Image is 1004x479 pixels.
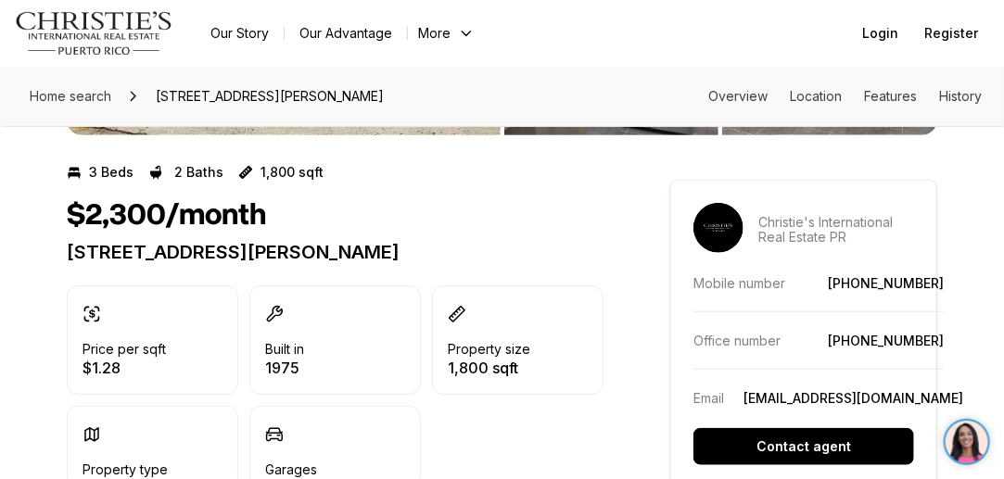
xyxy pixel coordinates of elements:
p: Built in [265,342,304,357]
p: Contact agent [756,439,851,454]
p: Christie's International Real Estate PR [758,215,914,245]
p: $1.28 [83,360,166,375]
a: Our Advantage [285,20,407,46]
button: Register [913,15,989,52]
a: Home search [22,82,119,111]
a: [EMAIL_ADDRESS][DOMAIN_NAME] [743,390,963,406]
nav: Page section menu [708,89,982,104]
a: Skip to: History [939,88,982,104]
a: [PHONE_NUMBER] [828,333,944,348]
p: 1,800 sqft [448,360,530,375]
p: 1975 [265,360,304,375]
p: Office number [693,333,781,348]
button: More [408,20,486,46]
p: Property size [448,342,530,357]
button: Contact agent [693,428,914,465]
span: Register [924,26,978,41]
button: Login [851,15,909,52]
a: [PHONE_NUMBER] [828,275,944,291]
p: Property type [83,462,168,477]
a: Skip to: Location [790,88,842,104]
p: Garages [265,462,317,477]
p: Email [693,390,724,406]
a: Skip to: Overview [708,88,768,104]
a: Our Story [196,20,284,46]
img: logo [15,11,173,56]
img: be3d4b55-7850-4bcb-9297-a2f9cd376e78.png [11,11,54,54]
span: Login [862,26,898,41]
p: 1,800 sqft [261,165,324,180]
p: Mobile number [693,275,785,291]
span: Home search [30,88,111,104]
p: 2 Baths [174,165,223,180]
p: Price per sqft [83,342,166,357]
h1: $2,300/month [67,198,266,233]
span: [STREET_ADDRESS][PERSON_NAME] [148,82,391,111]
p: 3 Beds [89,165,133,180]
p: [STREET_ADDRESS][PERSON_NAME] [67,241,604,263]
a: Skip to: Features [864,88,917,104]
